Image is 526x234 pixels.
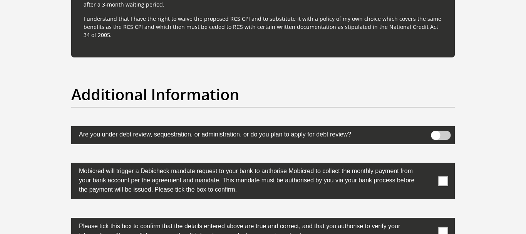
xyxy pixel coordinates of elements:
[71,126,416,141] label: Are you under debt review, sequestration, or administration, or do you plan to apply for debt rev...
[84,15,442,39] p: I understand that I have the right to waive the proposed RCS CPI and to substitute it with a poli...
[71,85,455,104] h2: Additional Information
[71,163,416,196] label: Mobicred will trigger a Debicheck mandate request to your bank to authorise Mobicred to collect t...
